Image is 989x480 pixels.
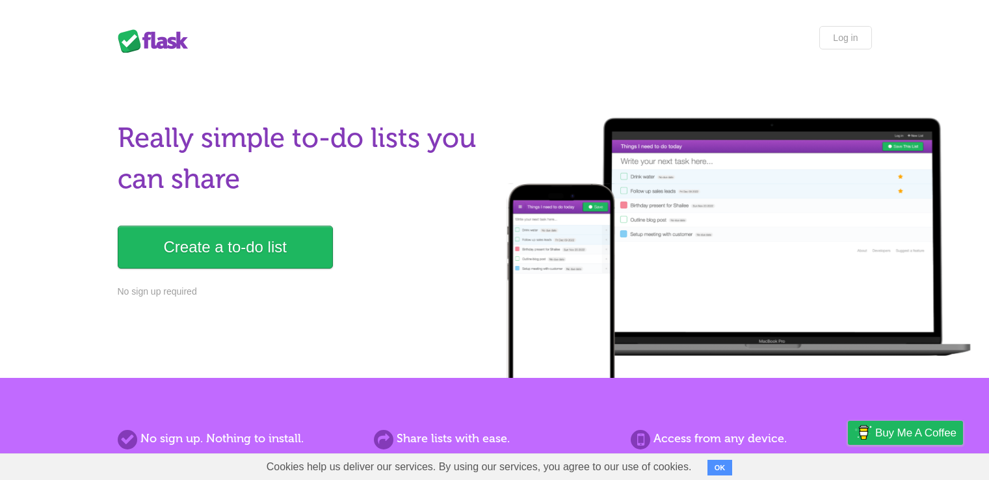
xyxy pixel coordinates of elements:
a: Log in [819,26,871,49]
img: Buy me a coffee [854,421,872,444]
p: No sign up required [118,285,487,299]
h2: No sign up. Nothing to install. [118,430,358,447]
div: Flask Lists [118,29,196,53]
a: Buy me a coffee [848,421,963,445]
a: Create a to-do list [118,226,333,269]
span: Cookies help us deliver our services. By using our services, you agree to our use of cookies. [254,454,705,480]
h2: Access from any device. [631,430,871,447]
h1: Really simple to-do lists you can share [118,118,487,200]
h2: Share lists with ease. [374,430,614,447]
button: OK [707,460,733,475]
span: Buy me a coffee [875,421,956,444]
